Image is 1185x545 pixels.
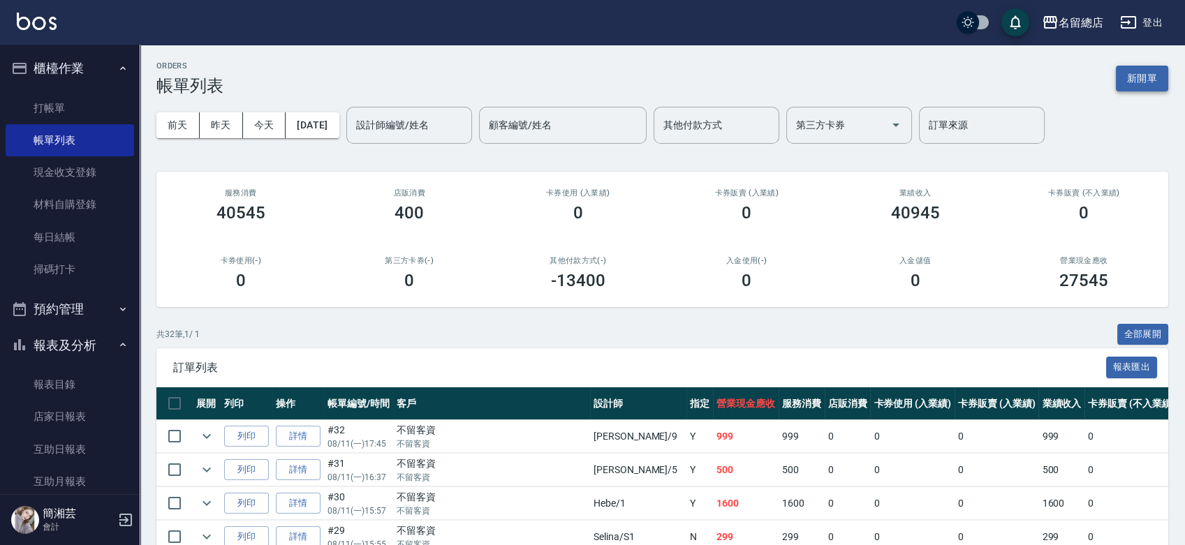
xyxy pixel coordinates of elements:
[713,487,779,520] td: 1600
[848,188,983,197] h2: 業績收入
[870,454,955,486] td: 0
[196,459,217,480] button: expand row
[848,256,983,265] h2: 入金儲值
[6,253,134,285] a: 掃碼打卡
[590,487,686,520] td: Hebe /1
[713,454,779,486] td: 500
[911,271,920,290] h3: 0
[825,420,871,453] td: 0
[404,271,414,290] h3: 0
[243,112,286,138] button: 今天
[1116,71,1168,84] a: 新開單
[327,505,390,517] p: 08/11 (一) 15:57
[173,361,1106,375] span: 訂單列表
[327,471,390,484] p: 08/11 (一) 16:37
[1017,188,1152,197] h2: 卡券販賣 (不入業績)
[6,124,134,156] a: 帳單列表
[6,92,134,124] a: 打帳單
[686,487,713,520] td: Y
[686,387,713,420] th: 指定
[1084,420,1178,453] td: 0
[742,271,751,290] h3: 0
[196,426,217,447] button: expand row
[1117,324,1169,345] button: 全部展開
[324,487,393,520] td: #30
[870,487,955,520] td: 0
[6,291,134,327] button: 預約管理
[342,256,478,265] h2: 第三方卡券(-)
[590,420,686,453] td: [PERSON_NAME] /9
[1059,271,1108,290] h3: 27545
[324,387,393,420] th: 帳單編號/時間
[156,61,223,70] h2: ORDERS
[196,493,217,514] button: expand row
[276,426,321,447] a: 詳情
[1079,203,1089,223] h3: 0
[713,387,779,420] th: 營業現金應收
[397,423,587,438] div: 不留客資
[713,420,779,453] td: 999
[224,493,269,514] button: 列印
[955,420,1039,453] td: 0
[6,368,134,401] a: 報表目錄
[11,506,39,534] img: Person
[955,387,1039,420] th: 卡券販賣 (入業績)
[1084,387,1178,420] th: 卡券販賣 (不入業績)
[6,188,134,221] a: 材料自購登錄
[6,327,134,364] button: 報表及分析
[686,454,713,486] td: Y
[1106,360,1158,373] a: 報表匯出
[891,203,940,223] h3: 40945
[397,438,587,450] p: 不留客資
[1106,357,1158,378] button: 報表匯出
[216,203,265,223] h3: 40545
[1038,487,1084,520] td: 1600
[324,454,393,486] td: #31
[955,487,1039,520] td: 0
[395,203,424,223] h3: 400
[679,256,815,265] h2: 入金使用(-)
[6,433,134,465] a: 互助日報表
[825,487,871,520] td: 0
[397,505,587,517] p: 不留客資
[573,203,583,223] h3: 0
[1084,454,1178,486] td: 0
[43,521,114,533] p: 會計
[1036,8,1109,37] button: 名留總店
[1038,387,1084,420] th: 業績收入
[286,112,339,138] button: [DATE]
[1017,256,1152,265] h2: 營業現金應收
[779,420,825,453] td: 999
[17,13,57,30] img: Logo
[870,387,955,420] th: 卡券使用 (入業績)
[779,387,825,420] th: 服務消費
[156,76,223,96] h3: 帳單列表
[779,487,825,520] td: 1600
[6,156,134,188] a: 現金收支登錄
[173,256,309,265] h2: 卡券使用(-)
[6,465,134,498] a: 互助月報表
[1116,66,1168,91] button: 新開單
[43,507,114,521] h5: 簡湘芸
[870,420,955,453] td: 0
[1114,10,1168,36] button: 登出
[397,471,587,484] p: 不留客資
[1001,8,1029,36] button: save
[825,387,871,420] th: 店販消費
[193,387,221,420] th: 展開
[1084,487,1178,520] td: 0
[679,188,815,197] h2: 卡券販賣 (入業績)
[236,271,246,290] h3: 0
[276,493,321,514] a: 詳情
[224,459,269,481] button: 列印
[1038,420,1084,453] td: 999
[397,523,587,538] div: 不留客資
[551,271,605,290] h3: -13400
[342,188,478,197] h2: 店販消費
[324,420,393,453] td: #32
[221,387,272,420] th: 列印
[156,112,200,138] button: 前天
[156,328,200,341] p: 共 32 筆, 1 / 1
[200,112,243,138] button: 昨天
[510,256,646,265] h2: 其他付款方式(-)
